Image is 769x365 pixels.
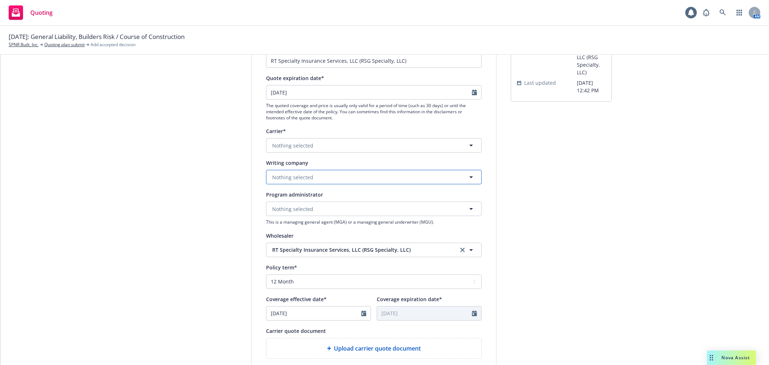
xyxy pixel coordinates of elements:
span: Nothing selected [272,173,313,181]
button: Nova Assist [707,351,756,365]
span: Coverage expiration date* [377,296,442,303]
button: Nothing selected [266,170,482,184]
span: [DATE]: General Liability, Builders Risk / Course of Construction [9,32,185,41]
a: Switch app [732,5,747,20]
a: Report a Bug [699,5,713,20]
a: Quoting [6,3,56,23]
span: Nova Assist [722,355,750,361]
span: The quoted coverage and price is usually only valid for a period of time (such as 30 days) or unt... [266,102,482,121]
span: Add accepted decision [90,41,136,48]
a: SPNR Built, Inc. [9,41,39,48]
div: Upload carrier quote document [266,338,482,359]
input: MM/DD/YYYY [266,307,361,320]
button: RT Specialty Insurance Services, LLC (RSG Specialty, LLC)clear selection [266,243,482,257]
button: Nothing selected [266,138,482,153]
span: Policy term* [266,264,297,271]
svg: Calendar [472,311,477,316]
a: Search [716,5,730,20]
span: Quoting [30,10,53,16]
span: Carrier* [266,128,286,135]
span: [DATE] 12:42 PM [577,79,606,94]
span: Coverage effective date* [266,296,327,303]
svg: Calendar [472,89,477,95]
a: clear selection [458,246,467,254]
input: MM/DD/YYYY [266,85,472,99]
span: Wholesaler [266,232,293,239]
span: Program administrator [266,191,323,198]
span: Nothing selected [272,205,313,213]
span: This is a managing general agent (MGA) or a managing general underwriter (MGU). [266,219,482,225]
button: Nothing selected [266,202,482,216]
span: Upload carrier quote document [334,344,421,353]
div: Drag to move [707,351,716,365]
span: Nothing selected [272,142,313,149]
span: Last updated [524,79,556,87]
span: Carrier quote document [266,327,326,334]
span: Writing company [266,159,308,166]
input: MM/DD/YYYY [377,307,472,320]
span: Quote expiration date* [266,75,324,82]
a: Quoting plan submit [44,41,85,48]
span: RT Specialty Insurance Services, LLC (RSG Specialty, LLC) [272,246,447,254]
svg: Calendar [361,311,366,316]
